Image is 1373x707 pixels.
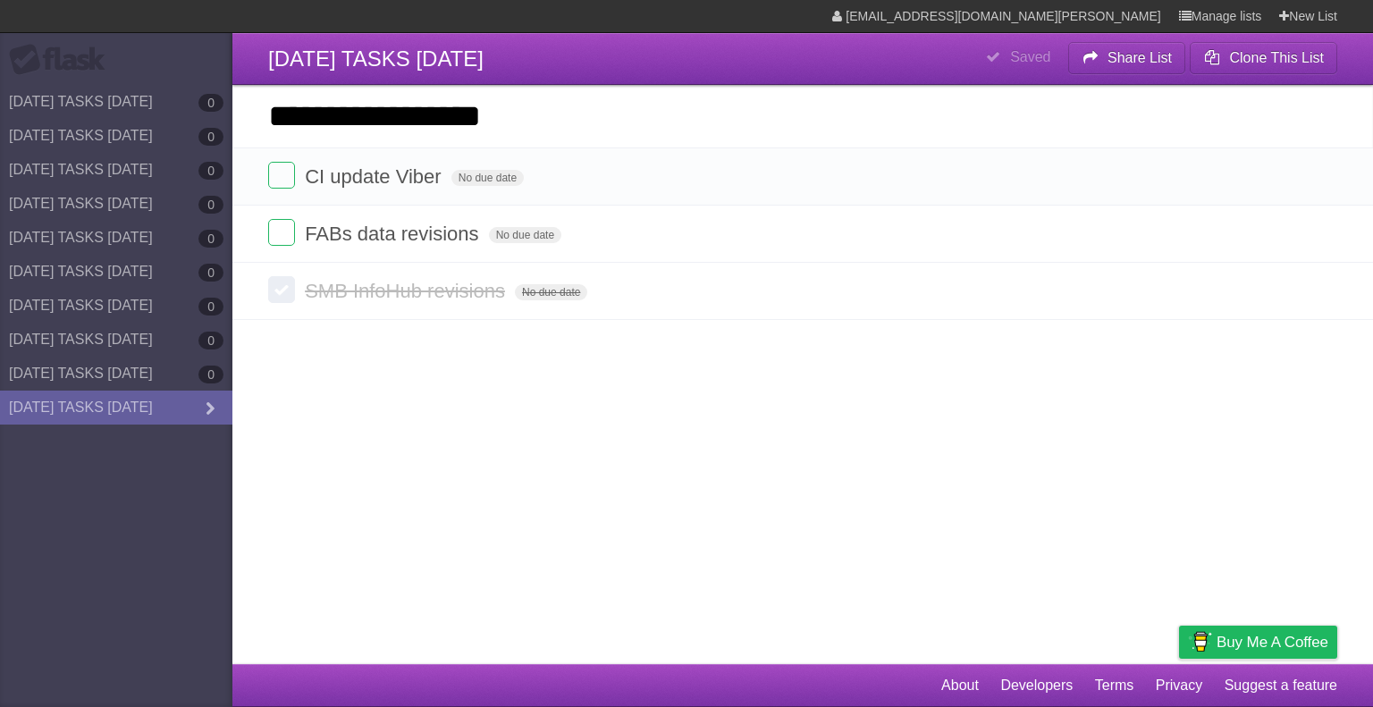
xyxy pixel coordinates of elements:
span: CI update Viber [305,165,445,188]
button: Share List [1068,42,1186,74]
a: About [941,669,979,703]
a: Buy me a coffee [1179,626,1337,659]
b: 0 [198,298,223,316]
b: Share List [1108,50,1172,65]
label: Done [268,219,295,246]
b: Saved [1010,49,1050,64]
span: No due date [515,284,587,300]
b: 0 [198,128,223,146]
b: 0 [198,264,223,282]
img: Buy me a coffee [1188,627,1212,657]
b: 0 [198,162,223,180]
b: Clone This List [1229,50,1324,65]
label: Done [268,276,295,303]
label: Done [268,162,295,189]
span: [DATE] TASKS [DATE] [268,46,484,71]
span: No due date [489,227,561,243]
a: Suggest a feature [1225,669,1337,703]
a: Terms [1095,669,1134,703]
div: Flask [9,44,116,76]
span: Buy me a coffee [1217,627,1328,658]
b: 0 [198,366,223,383]
b: 0 [198,332,223,349]
b: 0 [198,94,223,112]
span: SMB InfoHub revisions [305,280,510,302]
b: 0 [198,196,223,214]
b: 0 [198,230,223,248]
span: FABs data revisions [305,223,483,245]
a: Privacy [1156,669,1202,703]
span: No due date [451,170,524,186]
button: Clone This List [1190,42,1337,74]
a: Developers [1000,669,1073,703]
